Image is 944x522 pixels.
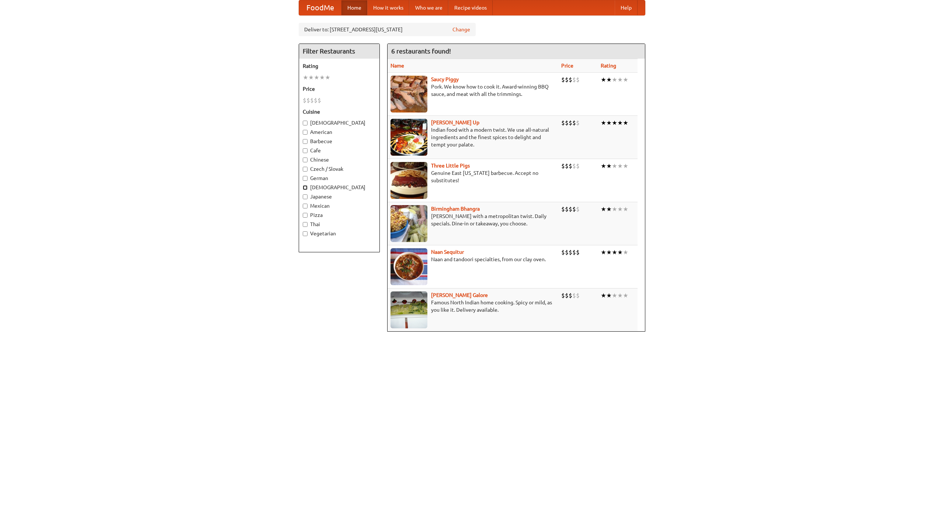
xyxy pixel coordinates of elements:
[601,76,606,84] li: ★
[572,76,576,84] li: $
[561,63,573,69] a: Price
[431,206,480,212] a: Birmingham Bhangra
[303,231,308,236] input: Vegetarian
[612,248,617,256] li: ★
[303,108,376,115] h5: Cuisine
[303,204,308,208] input: Mexican
[303,193,376,200] label: Japanese
[606,76,612,84] li: ★
[303,85,376,93] h5: Price
[391,212,555,227] p: [PERSON_NAME] with a metropolitan twist. Daily specials. Dine-in or takeaway, you choose.
[572,248,576,256] li: $
[341,0,367,15] a: Home
[606,205,612,213] li: ★
[448,0,493,15] a: Recipe videos
[615,0,638,15] a: Help
[303,230,376,237] label: Vegetarian
[391,48,451,55] ng-pluralize: 6 restaurants found!
[303,184,376,191] label: [DEMOGRAPHIC_DATA]
[569,205,572,213] li: $
[317,96,321,104] li: $
[572,119,576,127] li: $
[623,205,628,213] li: ★
[617,248,623,256] li: ★
[623,76,628,84] li: ★
[431,163,470,169] a: Three Little Pigs
[572,162,576,170] li: $
[409,0,448,15] a: Who we are
[303,221,376,228] label: Thai
[303,156,376,163] label: Chinese
[612,162,617,170] li: ★
[431,76,459,82] a: Saucy Piggy
[612,205,617,213] li: ★
[601,248,606,256] li: ★
[601,119,606,127] li: ★
[303,174,376,182] label: German
[565,291,569,300] li: $
[606,248,612,256] li: ★
[303,139,308,144] input: Barbecue
[303,167,308,172] input: Czech / Slovak
[576,76,580,84] li: $
[561,291,565,300] li: $
[606,291,612,300] li: ★
[303,158,308,162] input: Chinese
[303,62,376,70] h5: Rating
[569,119,572,127] li: $
[310,96,314,104] li: $
[576,291,580,300] li: $
[601,162,606,170] li: ★
[299,23,476,36] div: Deliver to: [STREET_ADDRESS][US_STATE]
[299,0,341,15] a: FoodMe
[617,162,623,170] li: ★
[391,63,404,69] a: Name
[617,119,623,127] li: ★
[303,148,308,153] input: Cafe
[561,76,565,84] li: $
[569,291,572,300] li: $
[308,73,314,82] li: ★
[303,130,308,135] input: American
[303,96,306,104] li: $
[565,162,569,170] li: $
[612,76,617,84] li: ★
[303,73,308,82] li: ★
[623,248,628,256] li: ★
[561,119,565,127] li: $
[303,211,376,219] label: Pizza
[306,96,310,104] li: $
[319,73,325,82] li: ★
[314,73,319,82] li: ★
[431,292,488,298] a: [PERSON_NAME] Galore
[576,162,580,170] li: $
[431,120,479,125] b: [PERSON_NAME] Up
[623,119,628,127] li: ★
[303,128,376,136] label: American
[569,162,572,170] li: $
[623,162,628,170] li: ★
[391,83,555,98] p: Pork. We know how to cook it. Award-winning BBQ sauce, and meat with all the trimmings.
[303,119,376,127] label: [DEMOGRAPHIC_DATA]
[569,76,572,84] li: $
[299,44,379,59] h4: Filter Restaurants
[612,291,617,300] li: ★
[391,169,555,184] p: Genuine East [US_STATE] barbecue. Accept no substitutes!
[601,205,606,213] li: ★
[565,205,569,213] li: $
[303,138,376,145] label: Barbecue
[391,291,427,328] img: currygalore.jpg
[303,165,376,173] label: Czech / Slovak
[561,205,565,213] li: $
[303,176,308,181] input: German
[565,119,569,127] li: $
[452,26,470,33] a: Change
[391,126,555,148] p: Indian food with a modern twist. We use all-natural ingredients and the finest spices to delight ...
[303,147,376,154] label: Cafe
[565,248,569,256] li: $
[612,119,617,127] li: ★
[572,291,576,300] li: $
